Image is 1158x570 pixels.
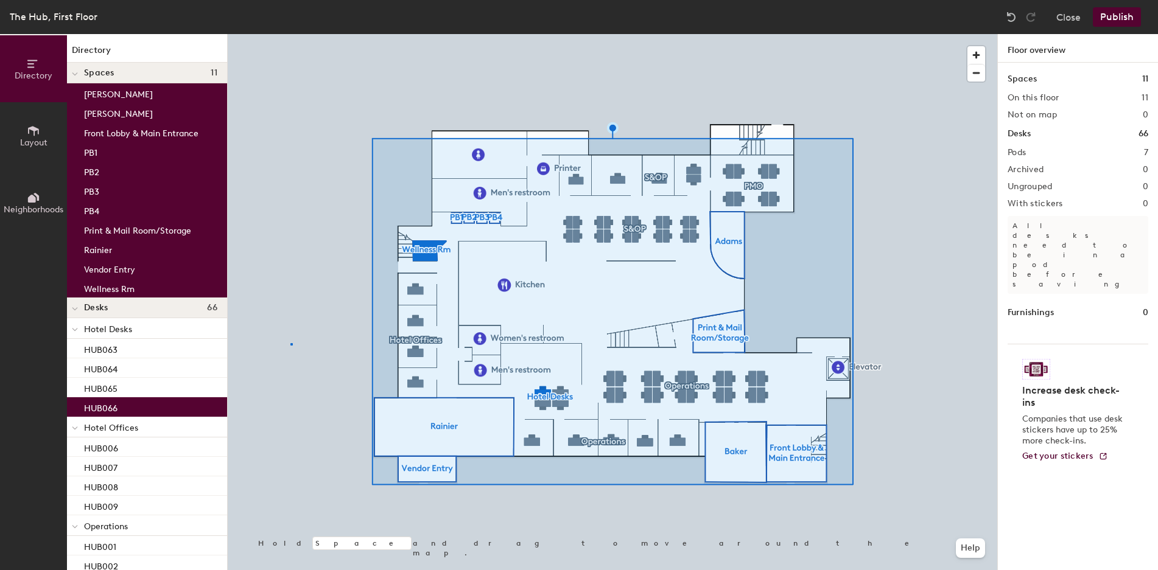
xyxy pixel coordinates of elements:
h2: Not on map [1008,110,1057,120]
h2: 7 [1144,148,1148,158]
h2: 0 [1143,199,1148,209]
h1: 0 [1143,306,1148,319]
p: Print & Mail Room/Storage [84,222,191,236]
span: Hotel Offices [84,423,138,433]
h1: Spaces [1008,72,1037,86]
h2: 0 [1143,110,1148,120]
span: 11 [211,68,217,78]
p: HUB006 [84,440,118,454]
span: Spaces [84,68,114,78]
h2: 0 [1143,182,1148,192]
h2: With stickers [1008,199,1063,209]
h1: 66 [1139,127,1148,141]
p: Rainier [84,242,112,255]
span: Hotel Desks [84,324,132,335]
img: Redo [1025,11,1037,23]
p: HUB063 [84,341,118,355]
h1: Desks [1008,127,1031,141]
p: Vendor Entry [84,261,135,275]
p: PB2 [84,164,99,178]
span: Operations [84,521,128,532]
h1: 11 [1142,72,1148,86]
span: Neighborhoods [4,204,63,215]
h2: On this floor [1008,93,1059,103]
span: Desks [84,303,108,313]
button: Help [956,538,985,558]
p: [PERSON_NAME] [84,105,153,119]
h1: Furnishings [1008,306,1054,319]
div: The Hub, First Floor [10,9,97,24]
p: HUB007 [84,459,118,473]
a: Get your stickers [1022,451,1108,462]
p: PB1 [84,144,97,158]
span: Get your stickers [1022,451,1093,461]
h4: Increase desk check-ins [1022,384,1126,409]
span: Layout [20,137,47,148]
span: Directory [15,71,52,81]
p: HUB008 [84,479,118,493]
p: [PERSON_NAME] [84,86,153,100]
p: HUB064 [84,361,118,375]
p: Companies that use desk stickers have up to 25% more check-ins. [1022,414,1126,447]
p: HUB009 [84,498,118,512]
button: Close [1056,7,1081,27]
h1: Directory [67,44,227,63]
p: Wellness Rm [84,280,135,294]
h2: Ungrouped [1008,182,1053,192]
button: Publish [1093,7,1141,27]
h2: 11 [1142,93,1148,103]
p: HUB065 [84,380,118,394]
p: PB3 [84,183,99,197]
img: Sticker logo [1022,359,1050,380]
img: Undo [1005,11,1017,23]
h2: Pods [1008,148,1026,158]
p: HUB066 [84,400,118,414]
h1: Floor overview [998,34,1158,63]
h2: Archived [1008,165,1044,175]
h2: 0 [1143,165,1148,175]
p: Front Lobby & Main Entrance [84,125,198,139]
span: 66 [207,303,217,313]
p: All desks need to be in a pod before saving [1008,216,1148,294]
p: HUB001 [84,538,116,552]
p: PB4 [84,203,99,217]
